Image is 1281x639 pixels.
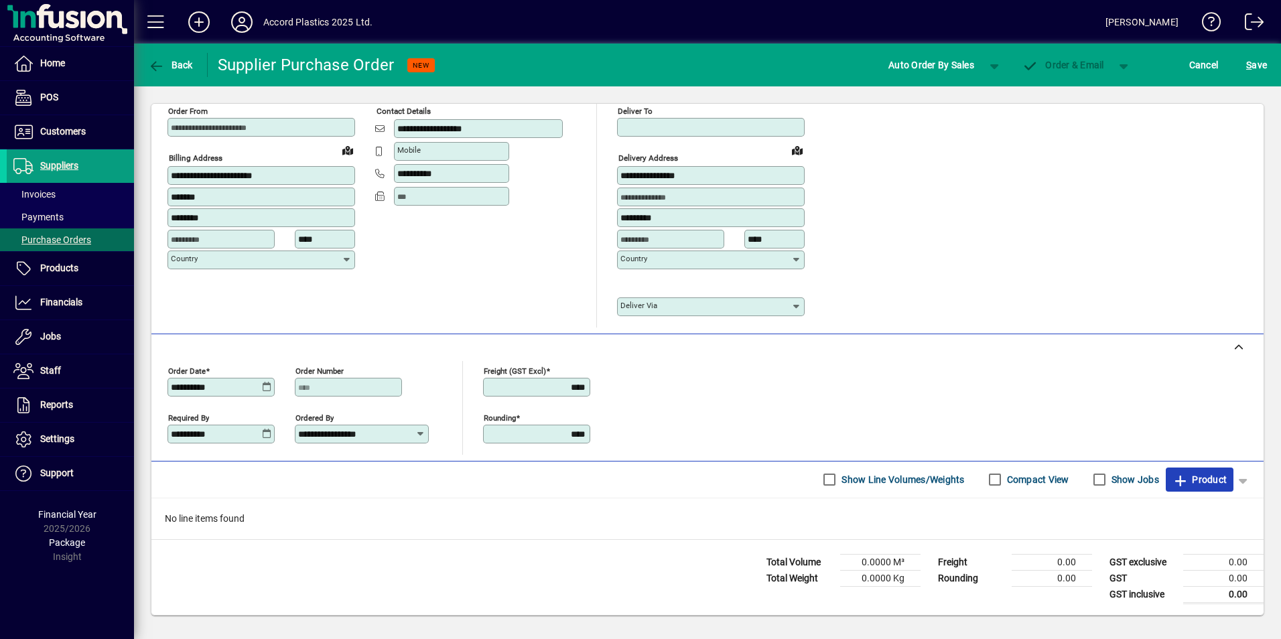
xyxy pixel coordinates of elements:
a: POS [7,81,134,115]
mat-label: Order date [168,366,206,375]
td: Rounding [931,570,1012,586]
a: Support [7,457,134,490]
mat-label: Order number [295,366,344,375]
span: Suppliers [40,160,78,171]
span: Products [40,263,78,273]
a: Settings [7,423,134,456]
span: Auto Order By Sales [888,54,974,76]
span: Back [148,60,193,70]
a: Purchase Orders [7,228,134,251]
td: Total Weight [760,570,840,586]
td: 0.00 [1183,554,1264,570]
button: Profile [220,10,263,34]
span: Financial Year [38,509,96,520]
td: 0.0000 Kg [840,570,921,586]
td: GST [1103,570,1183,586]
a: Jobs [7,320,134,354]
mat-label: Mobile [397,145,421,155]
a: View on map [337,139,358,161]
mat-label: Required by [168,413,209,422]
span: Product [1172,469,1227,490]
label: Show Line Volumes/Weights [839,473,964,486]
mat-label: Deliver To [618,106,653,116]
span: Payments [13,212,64,222]
div: Supplier Purchase Order [218,54,395,76]
td: 0.0000 M³ [840,554,921,570]
span: Support [40,468,74,478]
span: S [1246,60,1252,70]
a: Reports [7,388,134,422]
button: Add [178,10,220,34]
span: Package [49,537,85,548]
span: Financials [40,297,82,307]
span: Invoices [13,189,56,200]
td: GST inclusive [1103,586,1183,603]
label: Compact View [1004,473,1069,486]
mat-label: Country [171,254,198,263]
span: Home [40,58,65,68]
td: 0.00 [1183,586,1264,603]
a: Knowledge Base [1192,3,1221,46]
span: NEW [413,61,429,70]
label: Show Jobs [1109,473,1159,486]
button: Auto Order By Sales [882,53,981,77]
a: Customers [7,115,134,149]
button: Back [145,53,196,77]
mat-label: Order from [168,106,208,116]
mat-label: Country [620,254,647,263]
span: ave [1246,54,1267,76]
span: Staff [40,365,61,376]
div: No line items found [151,498,1264,539]
mat-label: Rounding [484,413,516,422]
span: POS [40,92,58,102]
td: 0.00 [1183,570,1264,586]
a: Financials [7,286,134,319]
span: Settings [40,433,74,444]
a: Invoices [7,183,134,206]
button: Save [1243,53,1270,77]
mat-label: Ordered by [295,413,334,422]
td: 0.00 [1012,554,1092,570]
mat-label: Freight (GST excl) [484,366,546,375]
app-page-header-button: Back [134,53,208,77]
span: Customers [40,126,86,137]
mat-label: Deliver via [620,301,657,310]
td: 0.00 [1012,570,1092,586]
span: Order & Email [1022,60,1104,70]
a: Products [7,252,134,285]
td: Total Volume [760,554,840,570]
a: Staff [7,354,134,388]
button: Order & Email [1016,53,1111,77]
span: Jobs [40,331,61,342]
div: Accord Plastics 2025 Ltd. [263,11,373,33]
span: Purchase Orders [13,234,91,245]
button: Product [1166,468,1233,492]
button: Cancel [1186,53,1222,77]
a: Home [7,47,134,80]
span: Cancel [1189,54,1219,76]
a: Logout [1235,3,1264,46]
td: Freight [931,554,1012,570]
span: Reports [40,399,73,410]
a: View on map [787,139,808,161]
td: GST exclusive [1103,554,1183,570]
div: [PERSON_NAME] [1105,11,1178,33]
a: Payments [7,206,134,228]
